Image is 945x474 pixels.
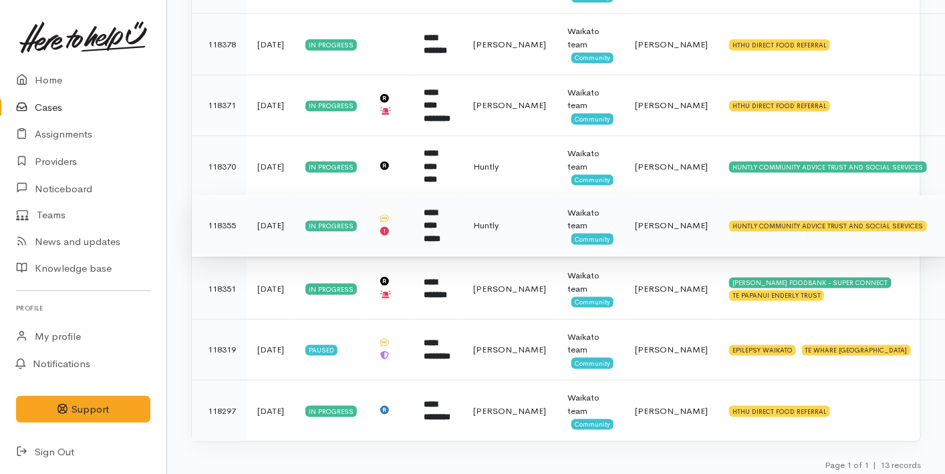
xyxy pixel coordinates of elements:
td: 118319 [192,319,247,381]
span: [PERSON_NAME] [473,283,546,294]
td: 118378 [192,14,247,75]
span: [PERSON_NAME] [473,39,546,50]
h6: Profile [16,299,150,317]
span: [PERSON_NAME] [635,405,708,417]
div: Waikato team [567,206,614,232]
td: [DATE] [247,195,295,256]
td: 118370 [192,136,247,198]
div: In progress [305,39,357,50]
div: In progress [305,284,357,294]
div: Waikato team [567,25,614,51]
span: [PERSON_NAME] [635,344,708,355]
small: Page 1 of 1 13 records [825,460,921,471]
span: | [873,460,876,471]
div: HTHU DIRECT FOOD REFERRAL [729,39,830,50]
span: Community [571,175,614,186]
span: [PERSON_NAME] [635,39,708,50]
td: 118355 [192,195,247,256]
div: HUNTLY COMMUNITY ADVICE TRUST AND SOCIAL SERVICES [729,221,927,232]
span: Community [571,234,614,244]
div: In progress [305,162,357,172]
td: 118297 [192,381,247,441]
div: Waikato team [567,330,614,357]
td: [DATE] [247,258,295,320]
div: Waikato team [567,269,614,295]
td: 118371 [192,75,247,136]
div: Paused [305,345,337,356]
span: Huntly [473,220,499,231]
td: [DATE] [247,75,295,136]
span: [PERSON_NAME] [473,405,546,417]
span: [PERSON_NAME] [635,220,708,231]
div: Waikato team [567,86,614,112]
td: [DATE] [247,381,295,441]
span: Community [571,419,614,430]
td: 118351 [192,258,247,320]
td: [DATE] [247,136,295,198]
div: In progress [305,221,357,232]
div: TE WHARE [GEOGRAPHIC_DATA] [802,345,911,356]
div: In progress [305,101,357,111]
span: [PERSON_NAME] [473,99,546,111]
td: [DATE] [247,319,295,381]
span: [PERSON_NAME] [635,283,708,294]
div: TE PAPANUI ENDERLY TRUST [729,290,824,301]
span: [PERSON_NAME] [473,344,546,355]
td: [DATE] [247,14,295,75]
span: Huntly [473,161,499,172]
div: Waikato team [567,391,614,417]
span: Community [571,113,614,124]
div: HTHU DIRECT FOOD REFERRAL [729,101,830,111]
button: Support [16,396,150,423]
div: EPILEPSY WAIKATO [729,345,796,356]
div: HTHU DIRECT FOOD REFERRAL [729,406,830,417]
div: In progress [305,406,357,417]
span: Community [571,53,614,63]
span: [PERSON_NAME] [635,161,708,172]
span: Community [571,297,614,308]
span: Community [571,358,614,369]
div: HUNTLY COMMUNITY ADVICE TRUST AND SOCIAL SERVICES [729,162,927,172]
span: [PERSON_NAME] [635,99,708,111]
div: Waikato team [567,147,614,173]
div: [PERSON_NAME] FOODBANK - SUPER CONNECT [729,278,892,288]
